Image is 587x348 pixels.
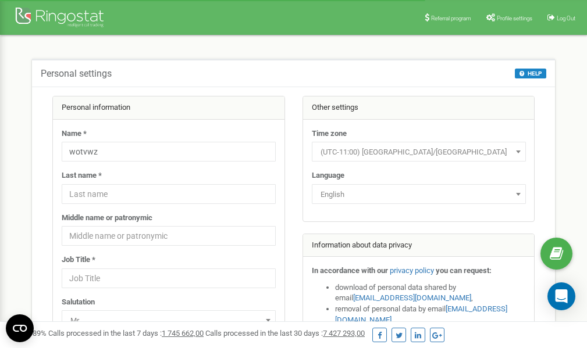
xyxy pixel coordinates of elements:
[62,142,276,162] input: Name
[62,310,276,330] span: Mr.
[303,96,535,120] div: Other settings
[62,226,276,246] input: Middle name or patronymic
[62,128,87,139] label: Name *
[312,266,388,275] strong: In accordance with our
[316,186,522,203] span: English
[62,254,95,266] label: Job Title *
[557,15,575,21] span: Log Out
[431,15,471,21] span: Referral program
[53,96,284,120] div: Personal information
[62,268,276,288] input: Job Title
[312,142,526,162] span: (UTC-11:00) Pacific/Midway
[48,329,204,338] span: Calls processed in the last 7 days :
[6,314,34,342] button: Open CMP widget
[335,304,526,325] li: removal of personal data by email ,
[205,329,365,338] span: Calls processed in the last 30 days :
[303,234,535,257] div: Information about data privacy
[62,297,95,308] label: Salutation
[312,128,347,139] label: Time zone
[62,170,102,181] label: Last name *
[547,282,575,310] div: Open Intercom Messenger
[323,329,365,338] u: 7 427 293,00
[62,213,152,224] label: Middle name or patronymic
[62,184,276,204] input: Last name
[390,266,434,275] a: privacy policy
[312,170,344,181] label: Language
[436,266,492,275] strong: you can request:
[497,15,532,21] span: Profile settings
[353,293,471,302] a: [EMAIL_ADDRESS][DOMAIN_NAME]
[335,282,526,304] li: download of personal data shared by email ,
[312,184,526,204] span: English
[162,329,204,338] u: 1 745 662,00
[66,313,272,329] span: Mr.
[41,69,112,79] h5: Personal settings
[316,144,522,160] span: (UTC-11:00) Pacific/Midway
[515,69,546,78] button: HELP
